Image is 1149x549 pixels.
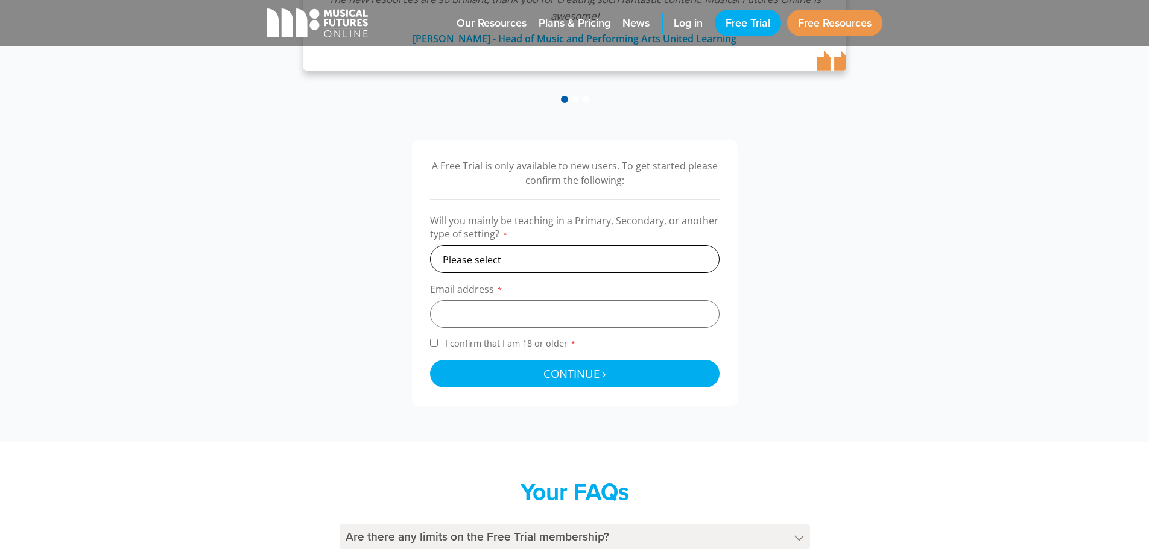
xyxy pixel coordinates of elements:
[674,15,703,31] span: Log in
[430,360,720,387] button: Continue ›
[430,339,438,347] input: I confirm that I am 18 or older*
[457,15,527,31] span: Our Resources
[543,366,606,381] span: Continue ›
[715,10,781,36] a: Free Trial
[430,158,720,187] p: A Free Trial is only available to new users. To get started please confirm the following:
[430,283,720,300] label: Email address
[787,10,882,36] a: Free Resources
[340,478,810,506] h2: Your FAQs
[430,214,720,245] label: Will you mainly be teaching in a Primary, Secondary, or another type of setting?
[443,337,578,349] span: I confirm that I am 18 or older
[622,15,650,31] span: News
[539,15,610,31] span: Plans & Pricing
